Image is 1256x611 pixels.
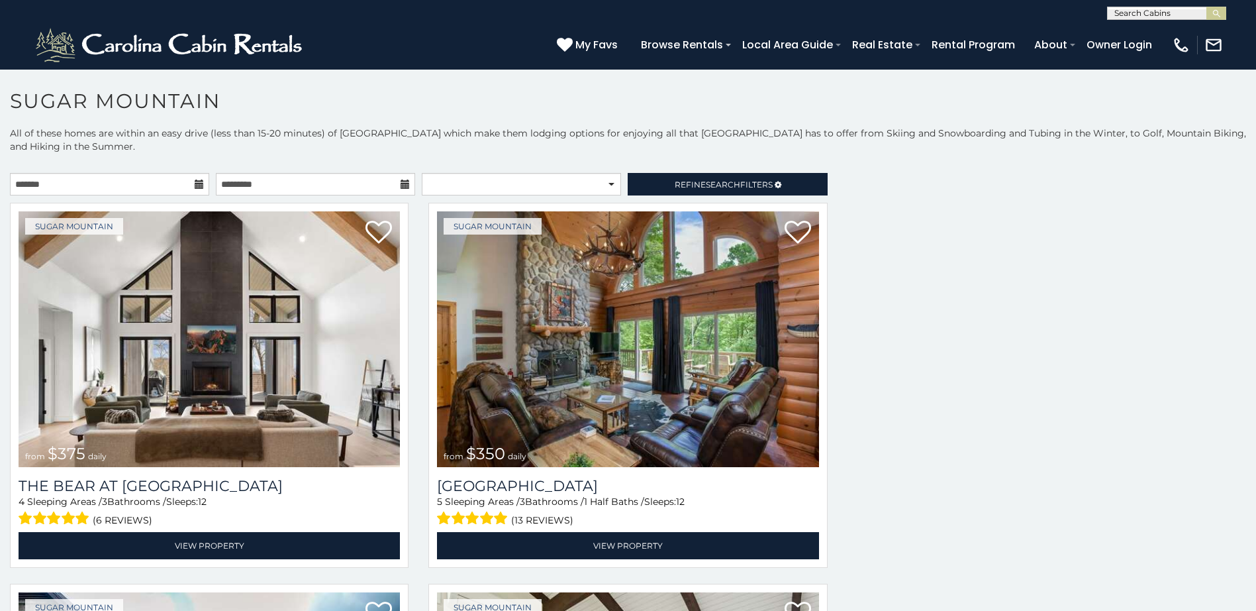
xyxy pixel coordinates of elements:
span: Search [706,180,740,190]
a: View Property [437,532,818,559]
img: mail-regular-white.png [1204,36,1223,54]
span: 3 [102,496,107,508]
span: 1 Half Baths / [584,496,644,508]
span: 5 [437,496,442,508]
span: (6 reviews) [93,512,152,529]
span: Refine Filters [675,180,773,190]
a: The Bear At [GEOGRAPHIC_DATA] [19,477,400,495]
a: Local Area Guide [736,33,840,56]
span: 4 [19,496,24,508]
h3: The Bear At Sugar Mountain [19,477,400,495]
a: Add to favorites [365,219,392,247]
a: About [1028,33,1074,56]
span: from [25,451,45,461]
span: 12 [198,496,207,508]
span: from [444,451,463,461]
img: White-1-2.png [33,25,308,65]
span: daily [88,451,107,461]
a: Real Estate [845,33,919,56]
a: View Property [19,532,400,559]
a: Rental Program [925,33,1022,56]
a: Owner Login [1080,33,1159,56]
div: Sleeping Areas / Bathrooms / Sleeps: [19,495,400,529]
span: $350 [466,444,505,463]
img: phone-regular-white.png [1172,36,1190,54]
a: Sugar Mountain [25,218,123,235]
a: RefineSearchFilters [628,173,827,195]
img: 1714398141_thumbnail.jpeg [437,211,818,467]
a: from $350 daily [437,211,818,467]
span: $375 [48,444,85,463]
span: 12 [676,496,685,508]
div: Sleeping Areas / Bathrooms / Sleeps: [437,495,818,529]
a: Sugar Mountain [444,218,542,235]
a: Browse Rentals [634,33,730,56]
span: (13 reviews) [511,512,573,529]
span: 3 [520,496,525,508]
a: Add to favorites [785,219,811,247]
a: [GEOGRAPHIC_DATA] [437,477,818,495]
h3: Grouse Moor Lodge [437,477,818,495]
a: My Favs [557,36,621,54]
span: My Favs [575,36,618,53]
a: from $375 daily [19,211,400,467]
img: 1714387646_thumbnail.jpeg [19,211,400,467]
span: daily [508,451,526,461]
